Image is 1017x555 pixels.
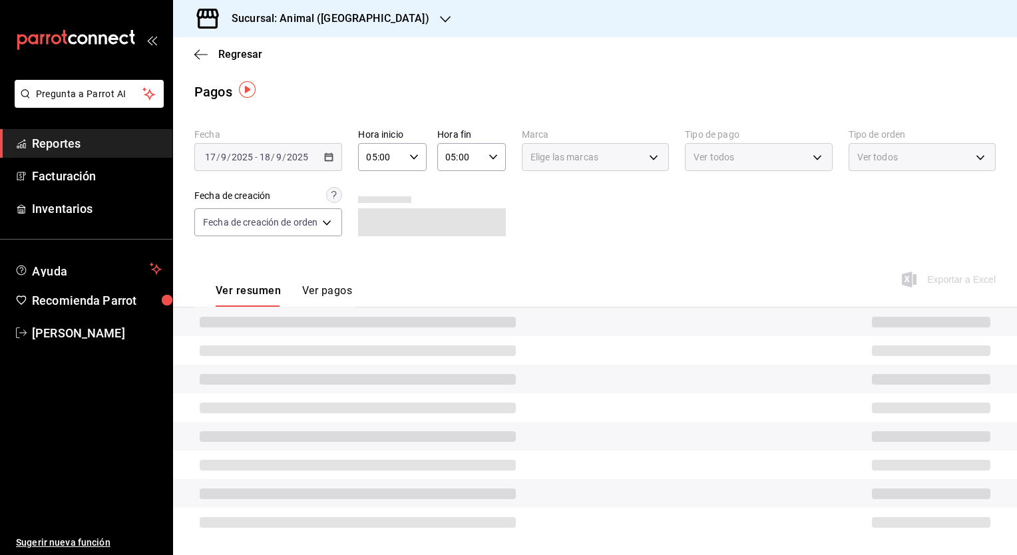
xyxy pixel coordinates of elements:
[36,87,143,101] span: Pregunta a Parrot AI
[218,48,262,61] span: Regresar
[282,152,286,162] span: /
[32,167,162,185] span: Facturación
[530,150,598,164] span: Elige las marcas
[227,152,231,162] span: /
[231,152,254,162] input: ----
[216,284,352,307] div: navigation tabs
[146,35,157,45] button: open_drawer_menu
[437,130,506,139] label: Hora fin
[32,134,162,152] span: Reportes
[194,82,232,102] div: Pagos
[849,130,996,139] label: Tipo de orden
[194,48,262,61] button: Regresar
[857,150,898,164] span: Ver todos
[194,189,270,203] div: Fecha de creación
[685,130,832,139] label: Tipo de pago
[9,96,164,110] a: Pregunta a Parrot AI
[194,130,342,139] label: Fecha
[259,152,271,162] input: --
[204,152,216,162] input: --
[216,152,220,162] span: /
[32,291,162,309] span: Recomienda Parrot
[276,152,282,162] input: --
[203,216,317,229] span: Fecha de creación de orden
[32,261,144,277] span: Ayuda
[255,152,258,162] span: -
[15,80,164,108] button: Pregunta a Parrot AI
[239,81,256,98] img: Tooltip marker
[220,152,227,162] input: --
[271,152,275,162] span: /
[32,200,162,218] span: Inventarios
[522,130,669,139] label: Marca
[221,11,429,27] h3: Sucursal: Animal ([GEOGRAPHIC_DATA])
[286,152,309,162] input: ----
[302,284,352,307] button: Ver pagos
[216,284,281,307] button: Ver resumen
[358,130,427,139] label: Hora inicio
[32,324,162,342] span: [PERSON_NAME]
[694,150,734,164] span: Ver todos
[16,536,162,550] span: Sugerir nueva función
